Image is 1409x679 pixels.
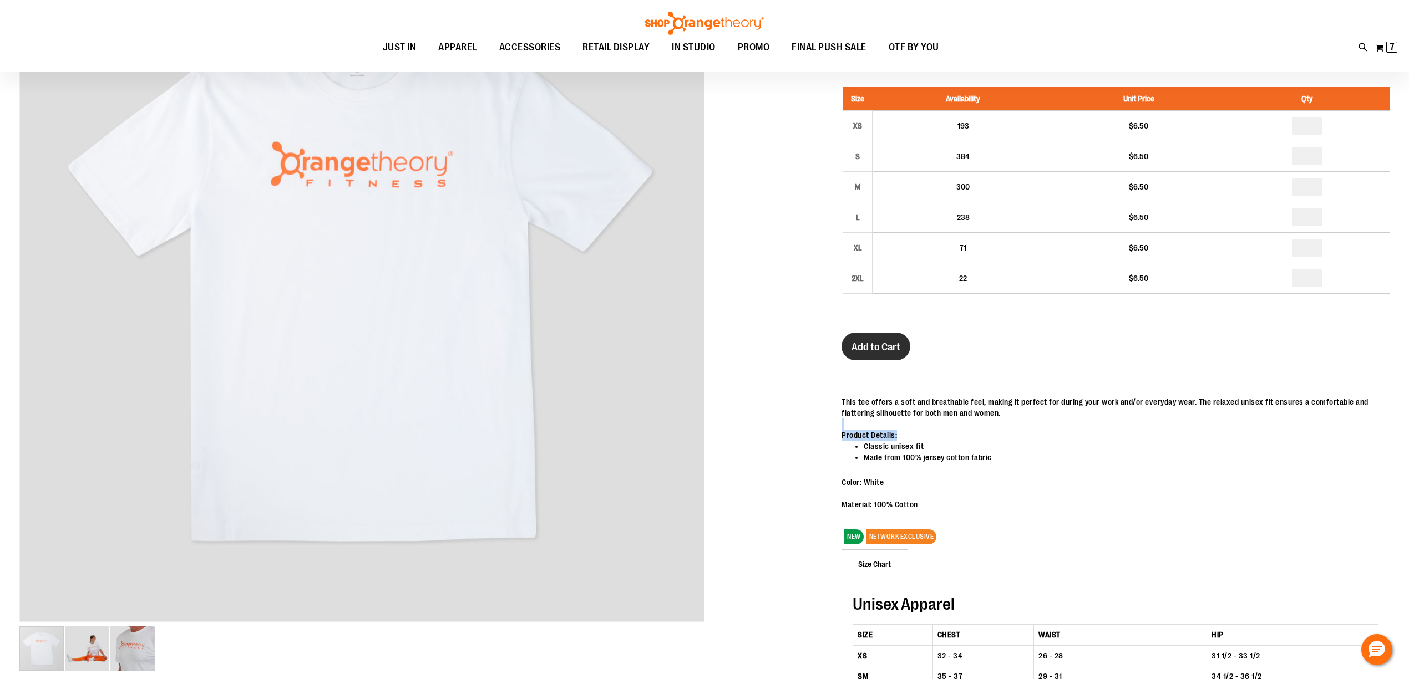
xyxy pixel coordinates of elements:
th: SIZE [853,624,933,645]
div: 2XL [849,270,866,287]
div: L [849,209,866,226]
span: NEW [844,529,864,544]
a: IN STUDIO [661,35,727,60]
div: XL [849,239,866,256]
th: Availability [873,87,1054,111]
span: Add to Cart [852,341,900,353]
a: RETAIL DISPLAY [571,35,661,60]
img: Alternate image #2 for 1536922 [65,626,109,671]
th: XS [853,645,933,666]
div: image 1 of 3 [19,625,65,672]
div: Color: White [842,477,1390,488]
li: Classic unisex fit [864,441,1390,452]
span: 193 [957,121,969,130]
a: PROMO [727,35,781,60]
a: OTF BY YOU [878,35,950,60]
td: 31 1/2 - 33 1/2 [1207,645,1378,666]
th: CHEST [932,624,1034,645]
th: HIP [1207,624,1378,645]
div: M [849,178,866,195]
span: ACCESSORIES [499,35,561,60]
span: Size Chart [842,549,908,578]
div: Product Details: [842,430,1390,441]
div: Material: 100% Cotton [842,499,1390,510]
td: 26 - 28 [1034,645,1207,666]
a: ACCESSORIES [488,35,572,60]
div: image 3 of 3 [110,625,155,672]
div: $6.50 [1059,212,1218,223]
div: S [849,148,866,165]
span: 300 [956,182,970,191]
span: RETAIL DISPLAY [582,35,650,60]
div: $6.50 [1059,151,1218,162]
th: Size [843,87,873,111]
button: Hello, have a question? Let’s chat. [1361,634,1392,665]
th: Qty [1224,87,1390,111]
th: WAIST [1034,624,1207,645]
span: 71 [960,243,966,252]
span: IN STUDIO [672,35,716,60]
div: $6.50 [1059,120,1218,131]
div: This tee offers a soft and breathable feel, making it perfect for during your work and/or everyda... [842,396,1390,418]
img: Shop Orangetheory [643,12,766,35]
a: JUST IN [372,35,428,60]
a: FINAL PUSH SALE [780,35,878,60]
span: 238 [957,213,970,222]
span: APPAREL [438,35,477,60]
span: PROMO [738,35,770,60]
span: JUST IN [383,35,417,60]
span: 7 [1390,42,1395,53]
div: image 2 of 3 [65,625,110,672]
div: $6.50 [1059,242,1218,253]
li: Made from 100% jersey cotton fabric [864,452,1390,463]
td: 32 - 34 [932,645,1034,666]
img: Alternate image #3 for 1536922 [110,626,155,671]
button: Add to Cart [842,333,910,360]
th: Unit Price [1053,87,1224,111]
span: FINAL PUSH SALE [792,35,866,60]
span: OTF BY YOU [889,35,939,60]
span: 384 [956,152,970,161]
h2: Unisex Apparel [853,595,1378,613]
div: $6.50 [1059,181,1218,192]
div: $6.50 [1059,273,1218,284]
span: NETWORK EXCLUSIVE [866,529,937,544]
span: 22 [959,274,967,283]
div: XS [849,118,866,134]
a: APPAREL [427,35,488,60]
